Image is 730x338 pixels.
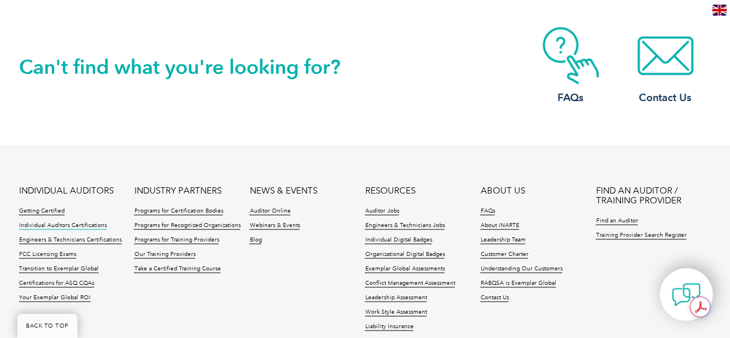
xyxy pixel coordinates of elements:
[365,250,444,258] a: Organizational Digital Badges
[365,236,432,244] a: Individual Digital Badges
[596,231,686,239] a: Training Provider Search Register
[19,265,99,273] a: Transition to Exemplar Global
[480,279,556,287] a: RABQSA is Exemplar Global
[619,27,712,84] img: contact-email.webp
[365,207,399,215] a: Auditor Jobs
[249,236,261,244] a: Blog
[19,250,76,258] a: FCC Licensing Exams
[19,236,122,244] a: Engineers & Technicians Certifications
[525,90,617,105] h3: FAQs
[525,27,617,105] a: FAQs
[480,185,525,195] a: ABOUT US
[365,322,413,330] a: Liability Insurance
[480,221,519,229] a: About iNARTE
[19,279,94,287] a: Certifications for ASQ CQAs
[17,314,77,338] a: BACK TO TOP
[19,58,365,76] h2: Can't find what you're looking for?
[19,221,107,229] a: Individual Auditors Certifications
[134,236,219,244] a: Programs for Training Providers
[480,294,508,302] a: Contact Us
[134,250,195,258] a: Our Training Providers
[365,279,455,287] a: Conflict Management Assessment
[134,207,223,215] a: Programs for Certification Bodies
[249,185,317,195] a: NEWS & EVENTS
[134,221,240,229] a: Programs for Recognized Organizations
[619,27,712,105] a: Contact Us
[19,294,91,302] a: Your Exemplar Global ROI
[365,265,444,273] a: Exemplar Global Assessments
[672,280,701,309] img: contact-chat.png
[480,265,562,273] a: Understanding Our Customers
[619,90,712,105] h3: Contact Us
[19,185,114,195] a: INDIVIDUAL AUDITORS
[134,265,220,273] a: Take a Certified Training Course
[365,185,415,195] a: RESOURCES
[365,221,444,229] a: Engineers & Technicians Jobs
[365,308,426,316] a: Work Style Assessment
[480,250,528,258] a: Customer Charter
[365,294,426,302] a: Leadership Assessment
[525,27,617,84] img: contact-faq.webp
[596,185,711,205] a: FIND AN AUDITOR / TRAINING PROVIDER
[480,207,495,215] a: FAQs
[596,217,638,225] a: Find an Auditor
[480,236,525,244] a: Leadership Team
[249,221,300,229] a: Webinars & Events
[19,207,65,215] a: Getting Certified
[712,5,727,16] img: en
[249,207,290,215] a: Auditor Online
[134,185,221,195] a: INDUSTRY PARTNERS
